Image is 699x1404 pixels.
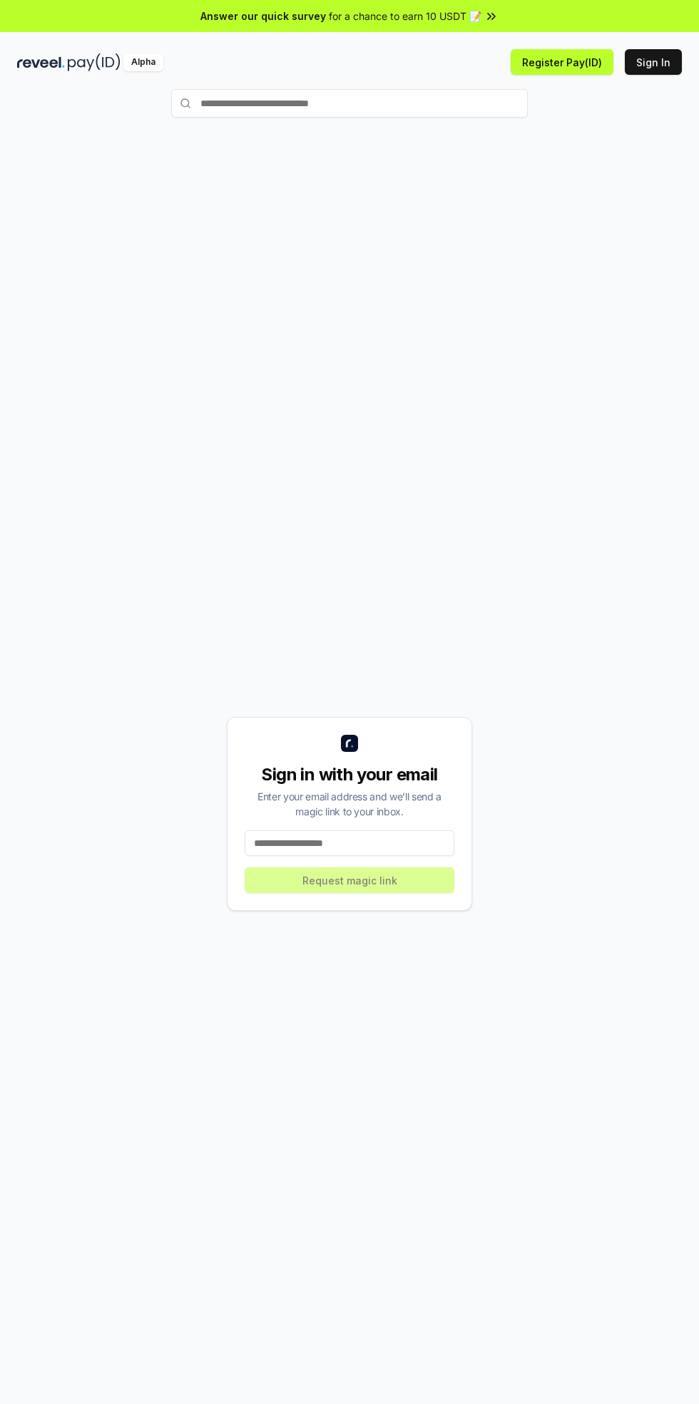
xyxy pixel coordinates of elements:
button: Register Pay(ID) [511,49,613,75]
span: for a chance to earn 10 USDT 📝 [329,9,481,24]
div: Sign in with your email [245,763,454,786]
div: Alpha [123,53,163,71]
span: Answer our quick survey [200,9,326,24]
img: reveel_dark [17,53,65,71]
button: Sign In [625,49,682,75]
img: logo_small [341,735,358,752]
img: pay_id [68,53,121,71]
div: Enter your email address and we’ll send a magic link to your inbox. [245,789,454,819]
